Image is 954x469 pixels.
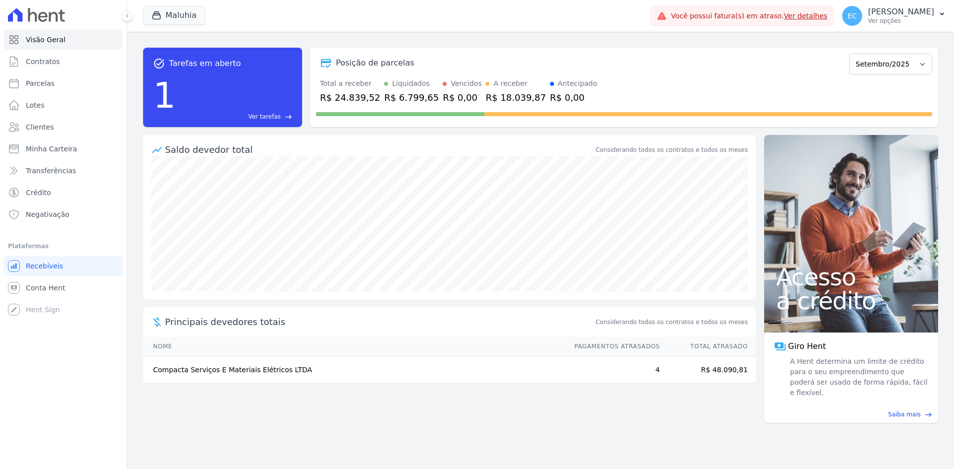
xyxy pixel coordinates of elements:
[660,357,756,384] td: R$ 48.090,81
[26,144,77,154] span: Minha Carteira
[4,204,123,224] a: Negativação
[788,340,826,352] span: Giro Hent
[26,166,76,176] span: Transferências
[925,411,932,418] span: east
[8,240,119,252] div: Plataformas
[4,256,123,276] a: Recebíveis
[834,2,954,30] button: EC [PERSON_NAME] Ver opções
[596,318,748,327] span: Considerando todos os contratos e todos os meses
[143,6,205,25] button: Maluhia
[26,57,60,67] span: Contratos
[320,91,380,104] div: R$ 24.839,52
[392,78,430,89] div: Liquidados
[165,143,594,156] div: Saldo devedor total
[4,95,123,115] a: Lotes
[4,161,123,181] a: Transferências
[248,112,281,121] span: Ver tarefas
[868,7,934,17] p: [PERSON_NAME]
[4,73,123,93] a: Parcelas
[285,113,292,121] span: east
[153,69,176,121] div: 1
[558,78,597,89] div: Antecipado
[26,35,66,45] span: Visão Geral
[384,91,439,104] div: R$ 6.799,65
[4,278,123,298] a: Conta Hent
[26,261,63,271] span: Recebíveis
[26,78,55,88] span: Parcelas
[443,91,481,104] div: R$ 0,00
[776,265,926,289] span: Acesso
[180,112,292,121] a: Ver tarefas east
[4,117,123,137] a: Clientes
[165,315,594,329] span: Principais devedores totais
[550,91,597,104] div: R$ 0,00
[485,91,546,104] div: R$ 18.039,87
[784,12,828,20] a: Ver detalhes
[671,11,827,21] span: Você possui fatura(s) em atraso.
[169,58,241,69] span: Tarefas em aberto
[848,12,857,19] span: EC
[565,336,660,357] th: Pagamentos Atrasados
[451,78,481,89] div: Vencidos
[4,183,123,202] a: Crédito
[888,410,921,419] span: Saiba mais
[26,283,65,293] span: Conta Hent
[4,139,123,159] a: Minha Carteira
[868,17,934,25] p: Ver opções
[788,356,928,398] span: A Hent determina um limite de crédito para o seu empreendimento que poderá ser usado de forma ráp...
[26,100,45,110] span: Lotes
[143,336,565,357] th: Nome
[153,58,165,69] span: task_alt
[26,188,51,198] span: Crédito
[143,357,565,384] td: Compacta Serviços E Materiais Elétricos LTDA
[776,289,926,313] span: a crédito
[565,357,660,384] td: 4
[26,209,70,219] span: Negativação
[336,57,414,69] div: Posição de parcelas
[26,122,54,132] span: Clientes
[660,336,756,357] th: Total Atrasado
[4,30,123,50] a: Visão Geral
[770,410,932,419] a: Saiba mais east
[320,78,380,89] div: Total a receber
[596,145,748,154] div: Considerando todos os contratos e todos os meses
[493,78,527,89] div: A receber
[4,52,123,71] a: Contratos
